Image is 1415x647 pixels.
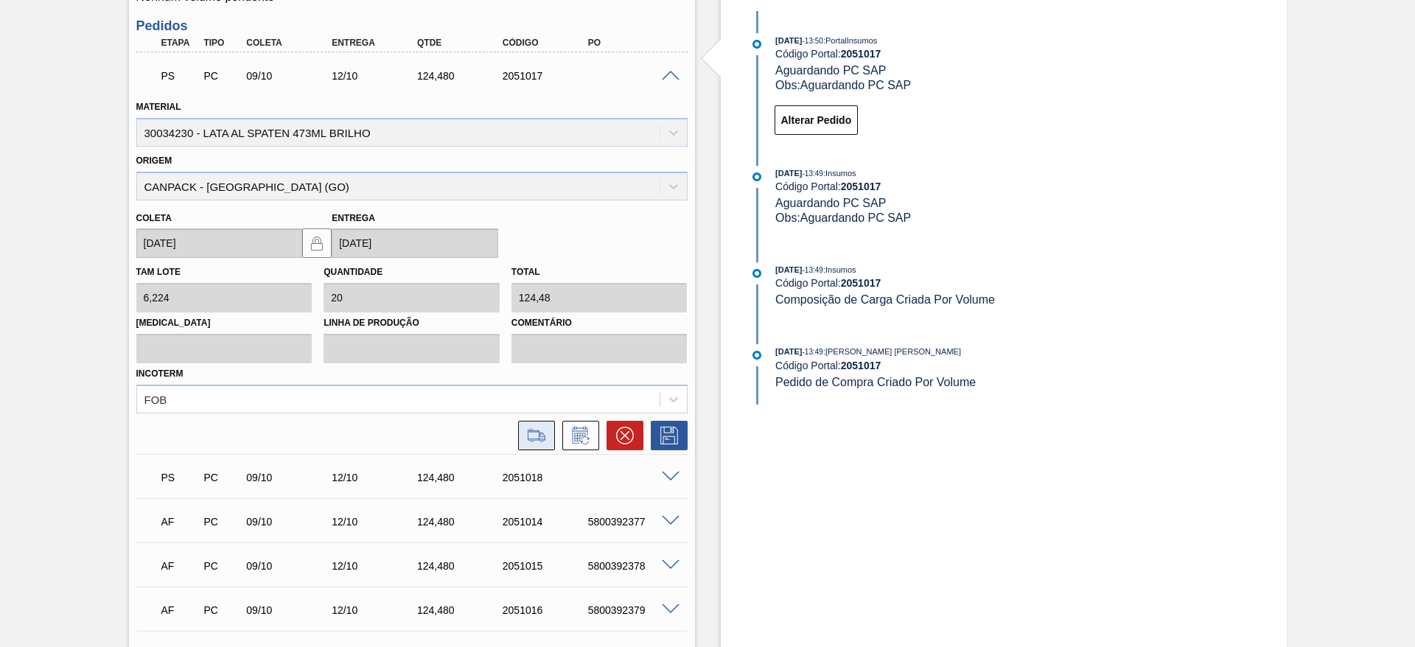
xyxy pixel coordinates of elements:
[136,228,303,258] input: dd/mm/yyyy
[308,234,326,252] img: locked
[158,38,202,48] div: Etapa
[158,594,202,626] div: Aguardando Faturamento
[775,360,1125,371] div: Código Portal:
[511,421,555,450] div: Ir para Composição de Carga
[242,560,338,572] div: 09/10/2025
[775,347,802,356] span: [DATE]
[803,37,823,45] span: - 13:50
[752,40,761,49] img: atual
[144,393,167,405] div: FOB
[242,516,338,528] div: 09/10/2025
[158,461,202,494] div: Aguardando PC SAP
[328,604,424,616] div: 12/10/2025
[841,48,881,60] strong: 2051017
[499,38,595,48] div: Código
[200,604,244,616] div: Pedido de Compra
[200,560,244,572] div: Pedido de Compra
[752,351,761,360] img: atual
[499,70,595,82] div: 2051017
[302,228,332,258] button: locked
[136,18,688,34] h3: Pedidos
[555,421,599,450] div: Informar alteração no pedido
[200,516,244,528] div: Pedido de Compra
[161,604,198,616] p: AF
[823,36,877,45] span: : PortalInsumos
[413,560,509,572] div: 124,480
[841,360,881,371] strong: 2051017
[775,48,1125,60] div: Código Portal:
[775,169,802,178] span: [DATE]
[136,312,312,334] label: [MEDICAL_DATA]
[643,421,688,450] div: Salvar Pedido
[775,211,911,224] span: Obs: Aguardando PC SAP
[775,64,886,77] span: Aguardando PC SAP
[136,102,181,112] label: Material
[161,516,198,528] p: AF
[775,181,1125,192] div: Código Portal:
[823,265,856,274] span: : Insumos
[775,105,859,135] button: Alterar Pedido
[775,197,886,209] span: Aguardando PC SAP
[499,604,595,616] div: 2051016
[775,79,911,91] span: Obs: Aguardando PC SAP
[803,169,823,178] span: - 13:49
[242,70,338,82] div: 09/10/2025
[511,312,688,334] label: Comentário
[584,604,680,616] div: 5800392379
[803,266,823,274] span: - 13:49
[775,376,976,388] span: Pedido de Compra Criado Por Volume
[158,60,202,92] div: Aguardando PC SAP
[332,213,375,223] label: Entrega
[158,506,202,538] div: Aguardando Faturamento
[775,277,1125,289] div: Código Portal:
[823,347,961,356] span: : [PERSON_NAME] [PERSON_NAME]
[752,172,761,181] img: atual
[328,38,424,48] div: Entrega
[200,472,244,483] div: Pedido de Compra
[242,472,338,483] div: 09/10/2025
[413,472,509,483] div: 124,480
[752,269,761,278] img: atual
[136,267,181,277] label: Tam lote
[599,421,643,450] div: Cancelar pedido
[328,560,424,572] div: 12/10/2025
[324,312,500,334] label: Linha de Produção
[242,38,338,48] div: Coleta
[161,560,198,572] p: AF
[584,560,680,572] div: 5800392378
[200,38,244,48] div: Tipo
[136,155,172,166] label: Origem
[328,70,424,82] div: 12/10/2025
[413,70,509,82] div: 124,480
[499,516,595,528] div: 2051014
[328,516,424,528] div: 12/10/2025
[413,38,509,48] div: Qtde
[136,368,184,379] label: Incoterm
[841,181,881,192] strong: 2051017
[158,550,202,582] div: Aguardando Faturamento
[328,472,424,483] div: 12/10/2025
[775,36,802,45] span: [DATE]
[332,228,498,258] input: dd/mm/yyyy
[161,472,198,483] p: PS
[775,265,802,274] span: [DATE]
[511,267,540,277] label: Total
[324,267,382,277] label: Quantidade
[161,70,198,82] p: PS
[413,516,509,528] div: 124,480
[499,560,595,572] div: 2051015
[823,169,856,178] span: : Insumos
[499,472,595,483] div: 2051018
[841,277,881,289] strong: 2051017
[200,70,244,82] div: Pedido de Compra
[584,516,680,528] div: 5800392377
[413,604,509,616] div: 124,480
[136,213,172,223] label: Coleta
[584,38,680,48] div: PO
[775,293,995,306] span: Composição de Carga Criada Por Volume
[242,604,338,616] div: 09/10/2025
[803,348,823,356] span: - 13:49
